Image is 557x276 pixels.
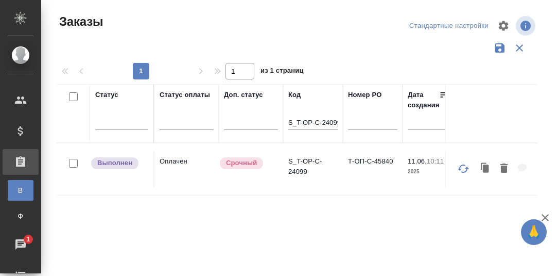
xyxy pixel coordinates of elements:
[348,90,381,100] div: Номер PO
[8,180,33,201] a: В
[408,90,439,110] div: Дата создания
[490,38,510,58] button: Сохранить фильтры
[226,158,257,168] p: Срочный
[408,157,427,165] p: 11.06,
[451,156,476,181] button: Обновить
[154,151,219,187] td: Оплачен
[260,64,304,79] span: из 1 страниц
[13,185,28,196] span: В
[288,90,301,100] div: Код
[97,158,132,168] p: Выполнен
[57,13,103,30] span: Заказы
[495,158,513,180] button: Удалить
[407,18,491,34] div: split button
[510,38,529,58] button: Сбросить фильтры
[8,206,33,226] a: Ф
[160,90,210,100] div: Статус оплаты
[343,151,403,187] td: Т-ОП-С-45840
[20,234,36,245] span: 1
[288,156,338,177] p: S_T-OP-C-24099
[408,167,449,177] p: 2025
[219,156,278,170] div: Выставляется автоматически, если на указанный объем услуг необходимо больше времени в стандартном...
[427,157,444,165] p: 10:11
[95,90,118,100] div: Статус
[476,158,495,180] button: Клонировать
[90,156,148,170] div: Выставляет ПМ после сдачи и проведения начислений. Последний этап для ПМа
[224,90,263,100] div: Доп. статус
[525,221,543,243] span: 🙏
[521,219,547,245] button: 🙏
[3,232,39,257] a: 1
[13,211,28,221] span: Ф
